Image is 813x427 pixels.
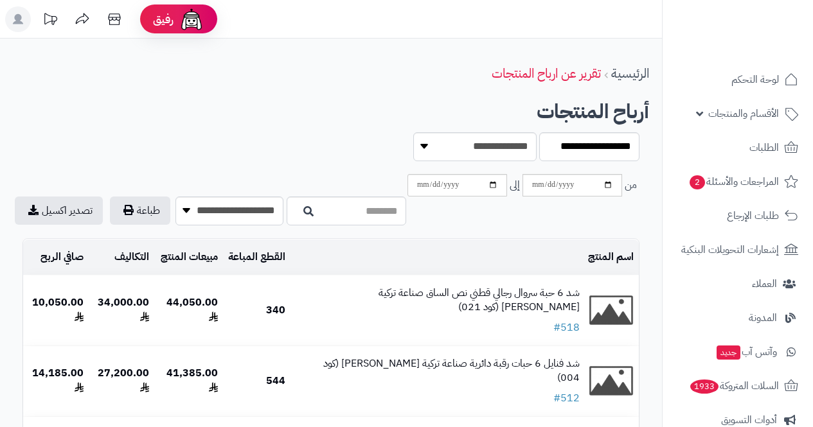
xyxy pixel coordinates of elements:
span: وآتس آب [715,343,777,361]
a: #518 [553,320,580,335]
span: إلى [510,178,520,193]
a: إشعارات التحويلات البنكية [670,234,805,265]
span: السلات المتروكة [689,377,779,395]
a: وآتس آبجديد [670,336,805,367]
b: 340 [266,302,285,318]
b: 544 [266,373,285,388]
img: logo-2.png [726,35,801,62]
a: تصدير اكسيل [15,196,103,225]
button: طباعة [110,196,170,225]
b: 34,000.00 [98,295,149,325]
a: طلبات الإرجاع [670,200,805,231]
td: صافي الربح [23,240,89,275]
td: القطع المباعة [223,240,290,275]
a: العملاء [670,268,805,299]
span: الطلبات [749,139,779,157]
b: أرباح المنتجات [537,96,649,126]
a: الرئيسية [611,64,649,83]
b: 41,385.00 [166,365,218,396]
span: 1933 [690,379,719,394]
span: المدونة [749,309,777,327]
span: الأقسام والمنتجات [708,105,779,123]
span: المراجعات والأسئلة [688,173,779,191]
span: لوحة التحكم [731,71,779,89]
b: 44,050.00 [166,295,218,325]
b: 14,185.00 [32,365,84,396]
span: 2 [690,175,705,189]
a: السلات المتروكة1933 [670,370,805,401]
img: ai-face.png [179,6,204,32]
span: من [625,178,637,193]
img: no_image-100x100.png [589,358,634,403]
a: تحديثات المنصة [34,6,66,35]
span: إشعارات التحويلات البنكية [681,241,779,259]
img: no_image-100x100.png [589,288,634,333]
td: اسم المنتج [290,240,639,275]
td: مبيعات المنتج [154,240,223,275]
a: المدونة [670,302,805,333]
a: #512 [553,390,580,406]
p: شد فنايل 6 حبات رقبة دائرية صناعة تركية [PERSON_NAME] (كود 004) [305,356,580,386]
a: تقرير عن ارباح المنتجات [492,64,601,83]
span: العملاء [752,275,777,293]
a: الطلبات [670,132,805,163]
span: رفيق [153,12,174,27]
a: المراجعات والأسئلة2 [670,166,805,197]
b: 27,200.00 [98,365,149,396]
span: جديد [717,345,740,360]
td: التكاليف [89,240,154,275]
span: طلبات الإرجاع [727,207,779,225]
a: لوحة التحكم [670,64,805,95]
p: شد 6 حبة سروال رجالي قطني نص الساق صناعة تركية [PERSON_NAME] (كود 021) [305,286,580,315]
b: 10,050.00 [32,295,84,325]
